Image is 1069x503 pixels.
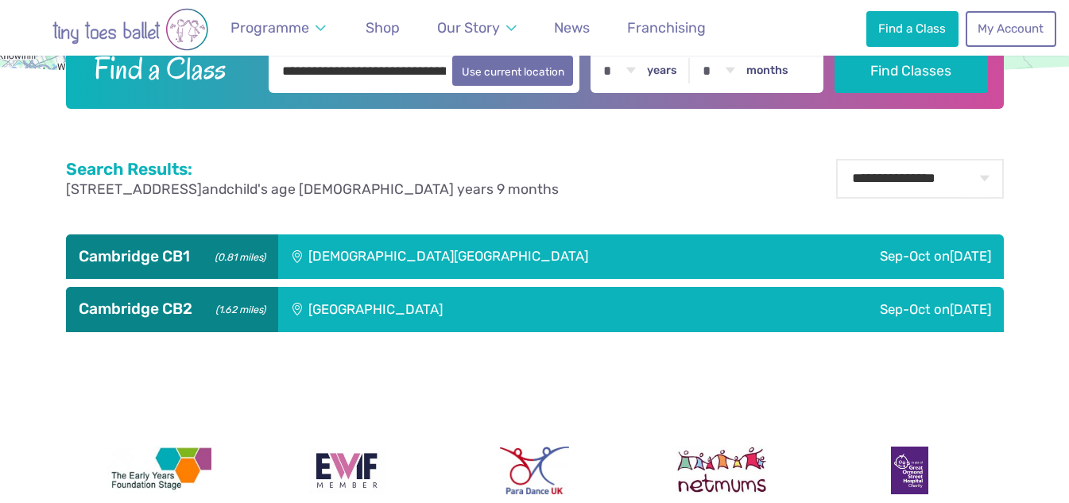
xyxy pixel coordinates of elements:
p: and [66,180,559,199]
small: (0.81 miles) [209,247,265,264]
img: The Early Years Foundation Stage [107,447,212,494]
label: years [647,64,677,78]
a: News [547,10,597,46]
img: tiny toes ballet [19,8,242,51]
span: [DATE] [950,301,991,317]
span: Franchising [627,19,706,36]
a: Find a Class [866,11,959,46]
small: (1.62 miles) [210,300,265,316]
img: Encouraging Women Into Franchising [309,447,385,494]
label: months [746,64,788,78]
span: Shop [366,19,400,36]
span: Programme [230,19,309,36]
div: [GEOGRAPHIC_DATA] [278,287,688,331]
div: Sep-Oct on [688,287,1004,331]
a: Shop [358,10,407,46]
a: Our Story [430,10,524,46]
span: child's age [DEMOGRAPHIC_DATA] years 9 months [227,181,559,197]
h2: Find a Class [81,48,258,88]
h2: Search Results: [66,159,559,180]
span: [DATE] [950,248,991,264]
img: Google [4,64,56,84]
span: [STREET_ADDRESS] [66,181,202,197]
div: [DEMOGRAPHIC_DATA][GEOGRAPHIC_DATA] [278,234,788,279]
span: Our Story [437,19,500,36]
div: Sep-Oct on [788,234,1003,279]
span: News [554,19,590,36]
a: Franchising [620,10,713,46]
a: Programme [223,10,333,46]
img: Para Dance UK [500,447,568,494]
a: My Account [966,11,1056,46]
h3: Cambridge CB2 [79,300,265,319]
button: Find Classes [835,48,988,93]
a: Open this area in Google Maps (opens a new window) [4,64,56,84]
h3: Cambridge CB1 [79,247,265,266]
button: Use current location [452,56,574,86]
